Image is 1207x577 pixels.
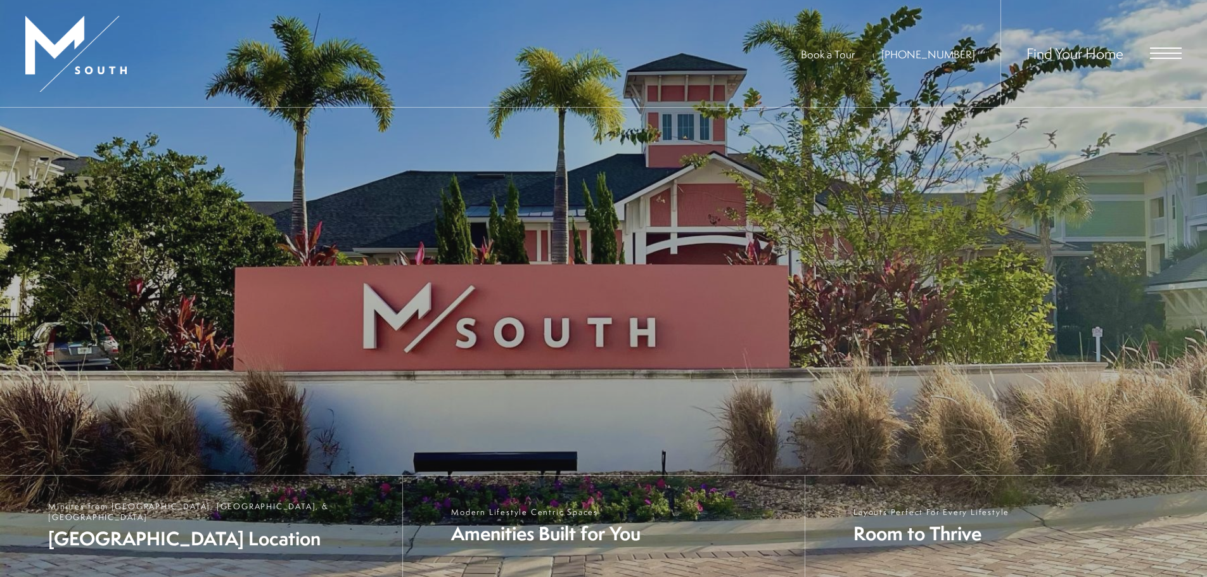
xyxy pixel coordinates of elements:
[801,47,855,61] a: Book a Tour
[881,47,975,61] span: [PHONE_NUMBER]
[48,501,390,523] span: Minutes from [GEOGRAPHIC_DATA], [GEOGRAPHIC_DATA], & [GEOGRAPHIC_DATA]
[881,47,975,61] a: Call Us at 813-570-8014
[48,526,390,552] span: [GEOGRAPHIC_DATA] Location
[25,16,127,92] img: MSouth
[1150,48,1182,59] button: Open Menu
[1026,43,1123,63] a: Find Your Home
